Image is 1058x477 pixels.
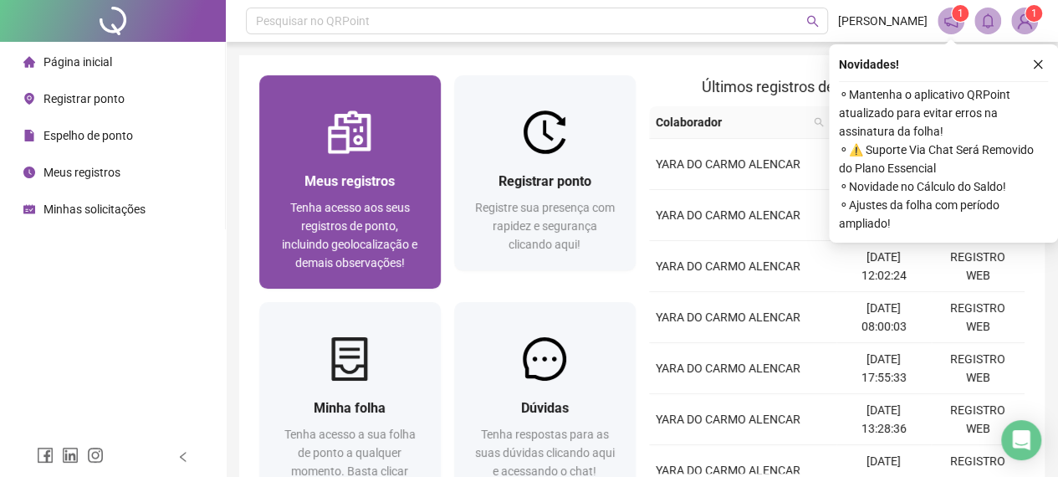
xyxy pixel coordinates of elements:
span: Espelho de ponto [43,129,133,142]
span: Registrar ponto [498,173,591,189]
span: [PERSON_NAME] [838,12,928,30]
td: [DATE] 08:00:03 [836,292,930,343]
span: 1 [958,8,963,19]
span: left [177,451,189,463]
span: Minhas solicitações [43,203,146,216]
span: YARA DO CARMO ALENCAR [656,208,800,222]
span: linkedin [62,447,79,464]
span: schedule [23,203,35,215]
div: Open Intercom Messenger [1001,420,1041,460]
span: YARA DO CARMO ALENCAR [656,157,800,171]
td: [DATE] 12:02:24 [836,241,930,292]
span: YARA DO CARMO ALENCAR [656,362,800,375]
sup: Atualize o seu contato no menu Meus Dados [1025,5,1042,22]
span: YARA DO CARMO ALENCAR [656,464,800,477]
span: ⚬ Mantenha o aplicativo QRPoint atualizado para evitar erros na assinatura da folha! [839,85,1048,141]
span: Meus registros [43,166,120,179]
span: Novidades ! [839,55,899,74]
span: search [806,15,819,28]
span: file [23,130,35,141]
span: Registrar ponto [43,92,125,105]
span: close [1032,59,1044,70]
span: notification [943,13,958,28]
span: YARA DO CARMO ALENCAR [656,310,800,324]
span: Tenha acesso aos seus registros de ponto, incluindo geolocalização e demais observações! [282,201,417,269]
span: search [810,110,827,135]
span: Meus registros [304,173,395,189]
span: Dúvidas [521,400,569,416]
span: 1 [1031,8,1037,19]
span: instagram [87,447,104,464]
span: search [814,117,824,127]
span: environment [23,93,35,105]
img: 87944 [1012,8,1037,33]
span: clock-circle [23,167,35,178]
span: ⚬ ⚠️ Suporte Via Chat Será Removido do Plano Essencial [839,141,1048,177]
td: [DATE] 17:55:33 [836,343,930,394]
span: ⚬ Novidade no Cálculo do Saldo! [839,177,1048,196]
span: Minha folha [314,400,386,416]
a: Meus registrosTenha acesso aos seus registros de ponto, incluindo geolocalização e demais observa... [259,75,441,289]
span: bell [980,13,995,28]
td: REGISTRO WEB [931,241,1025,292]
td: REGISTRO WEB [931,343,1025,394]
span: facebook [37,447,54,464]
span: YARA DO CARMO ALENCAR [656,259,800,273]
span: home [23,56,35,68]
td: REGISTRO WEB [931,292,1025,343]
span: ⚬ Ajustes da folha com período ampliado! [839,196,1048,233]
span: Últimos registros de ponto sincronizados [702,78,972,95]
sup: 1 [952,5,969,22]
span: Registre sua presença com rapidez e segurança clicando aqui! [475,201,615,251]
td: [DATE] 13:28:36 [836,394,930,445]
a: Registrar pontoRegistre sua presença com rapidez e segurança clicando aqui! [454,75,636,270]
span: Página inicial [43,55,112,69]
td: REGISTRO WEB [931,394,1025,445]
span: YARA DO CARMO ALENCAR [656,413,800,426]
span: Colaborador [656,113,807,131]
